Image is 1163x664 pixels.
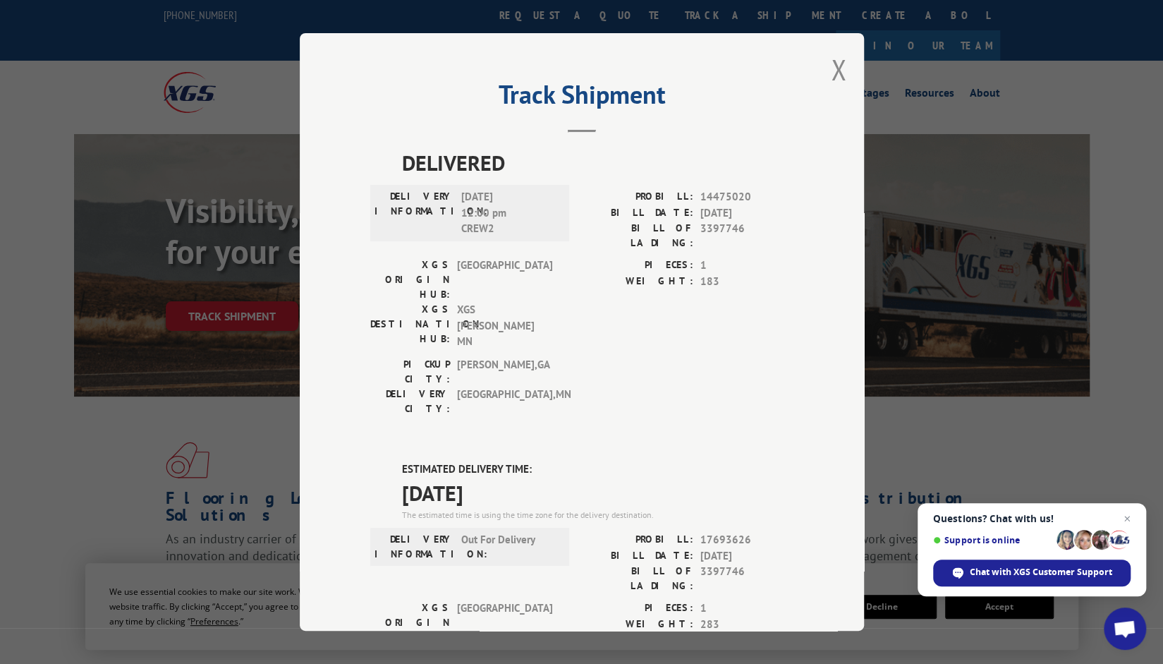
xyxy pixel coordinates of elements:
[933,535,1052,545] span: Support is online
[457,302,552,350] span: XGS [PERSON_NAME] MN
[700,189,793,205] span: 14475020
[370,600,450,645] label: XGS ORIGIN HUB:
[700,564,793,593] span: 3397746
[700,548,793,565] span: [DATE]
[461,532,556,562] span: Out For Delivery
[375,189,454,237] label: DELIVERY INFORMATION:
[700,221,793,250] span: 3397746
[700,274,793,290] span: 183
[457,387,552,416] span: [GEOGRAPHIC_DATA] , MN
[457,600,552,645] span: [GEOGRAPHIC_DATA]
[370,357,450,387] label: PICKUP CITY:
[402,461,793,478] label: ESTIMATED DELIVERY TIME:
[700,600,793,617] span: 1
[457,258,552,302] span: [GEOGRAPHIC_DATA]
[582,274,693,290] label: WEIGHT:
[1119,510,1135,527] span: Close chat
[582,564,693,593] label: BILL OF LADING:
[402,477,793,509] span: [DATE]
[370,302,450,350] label: XGS DESTINATION HUB:
[375,532,454,562] label: DELIVERY INFORMATION:
[933,513,1131,524] span: Questions? Chat with us!
[582,258,693,274] label: PIECES:
[933,560,1131,586] div: Chat with XGS Customer Support
[970,566,1112,579] span: Chat with XGS Customer Support
[700,617,793,633] span: 283
[370,387,450,416] label: DELIVERY CITY:
[461,189,556,237] span: [DATE] 12:00 pm CREW2
[582,600,693,617] label: PIECES:
[582,221,693,250] label: BILL OF LADING:
[1104,608,1146,650] div: Open chat
[370,258,450,302] label: XGS ORIGIN HUB:
[582,617,693,633] label: WEIGHT:
[582,548,693,565] label: BILL DATE:
[582,205,693,222] label: BILL DATE:
[831,51,846,88] button: Close modal
[582,532,693,548] label: PROBILL:
[582,189,693,205] label: PROBILL:
[402,147,793,179] span: DELIVERED
[700,258,793,274] span: 1
[700,205,793,222] span: [DATE]
[700,532,793,548] span: 17693626
[457,357,552,387] span: [PERSON_NAME] , GA
[402,509,793,521] div: The estimated time is using the time zone for the delivery destination.
[370,85,793,111] h2: Track Shipment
